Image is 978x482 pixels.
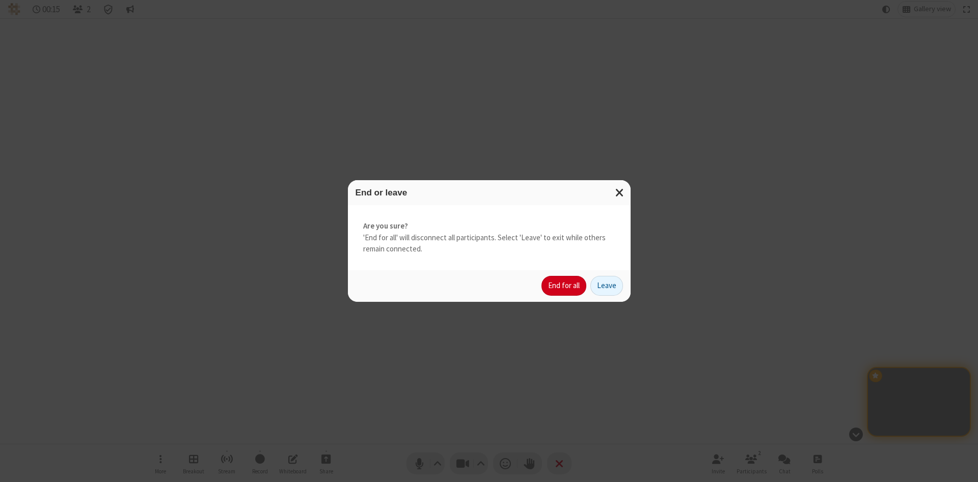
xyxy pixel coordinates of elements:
strong: Are you sure? [363,220,615,232]
button: Close modal [609,180,631,205]
button: Leave [590,276,623,296]
div: 'End for all' will disconnect all participants. Select 'Leave' to exit while others remain connec... [348,205,631,270]
h3: End or leave [356,188,623,197]
button: End for all [541,276,586,296]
